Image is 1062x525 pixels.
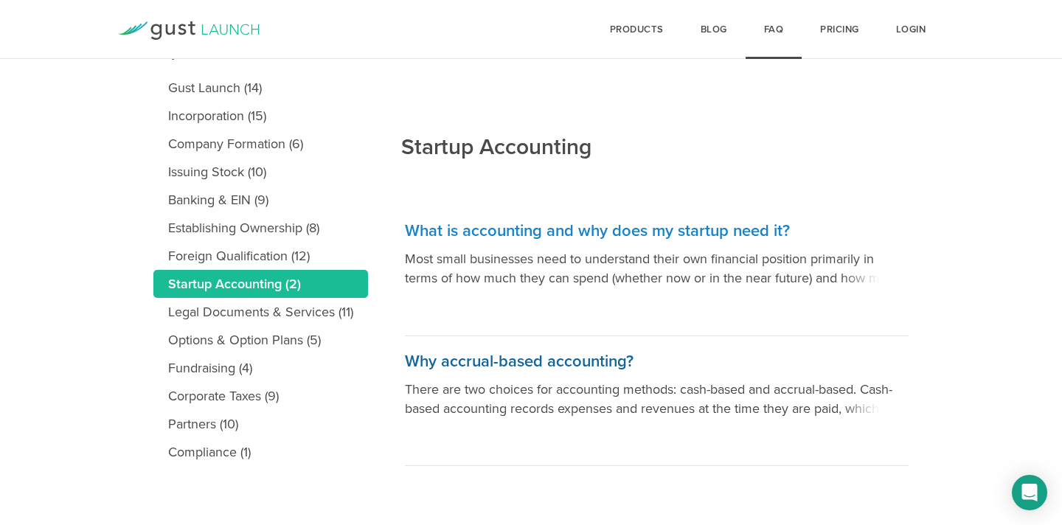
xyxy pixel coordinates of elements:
p: Most small businesses need to understand their own financial position primarily in terms of how m... [405,249,909,288]
h3: Why accrual-based accounting? [405,351,909,372]
a: Legal Documents & Services (11) [153,298,368,326]
a: Gust Launch (14) [153,74,368,102]
h2: Startup Accounting [401,33,591,190]
a: Why accrual-based accounting? There are two choices for accounting methods: cash-based and accrua... [405,336,909,467]
a: Compliance (1) [153,438,368,466]
a: Banking & EIN (9) [153,186,368,214]
a: Foreign Qualification (12) [153,242,368,270]
a: Fundraising (4) [153,354,368,382]
a: Options & Option Plans (5) [153,326,368,354]
a: Corporate Taxes (9) [153,382,368,410]
a: Partners (10) [153,410,368,438]
a: Issuing Stock (10) [153,158,368,186]
a: What is accounting and why does my startup need it? Most small businesses need to understand thei... [405,206,909,336]
a: Startup Accounting (2) [153,270,368,298]
a: Company Formation (6) [153,130,368,158]
a: Establishing Ownership (8) [153,214,368,242]
div: Open Intercom Messenger [1012,475,1047,510]
h3: What is accounting and why does my startup need it? [405,220,909,242]
p: There are two choices for accounting methods: cash-based and accrual-based. Cash-based accounting... [405,380,909,418]
a: Incorporation (15) [153,102,368,130]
